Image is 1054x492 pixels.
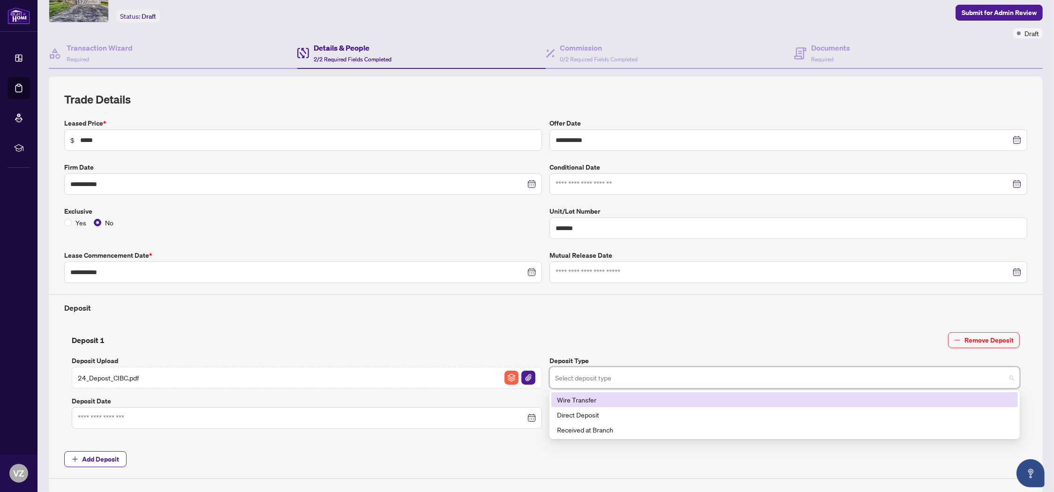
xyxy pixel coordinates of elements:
span: Required [811,56,834,63]
label: Exclusive [64,206,542,216]
span: minus [954,337,961,343]
span: $ [70,135,75,145]
span: 24_Depost_CIBC.pdf [78,373,139,383]
label: Unit/Lot Number [550,206,1027,216]
span: Submit for Admin Review [962,5,1037,20]
h4: Commission [560,42,638,53]
span: No [101,217,117,228]
label: Deposit Date [72,396,542,406]
span: 24_Depost_CIBC.pdfFile ArchiveFile Attachement [72,367,542,388]
div: Wire Transfer [551,392,1018,407]
button: Remove Deposit [948,332,1020,348]
div: Direct Deposit [557,410,1012,420]
h4: Documents [811,42,850,53]
img: logo [8,7,30,24]
div: Received at Branch [551,422,1018,437]
label: Lease Commencement Date [64,250,542,261]
div: Direct Deposit [551,407,1018,422]
span: Add Deposit [82,452,119,467]
img: File Attachement [521,371,535,385]
div: Status: [116,10,160,22]
label: Leased Price [64,118,542,128]
h2: Trade Details [64,92,1027,107]
label: Deposit Upload [72,356,542,366]
label: Conditional Date [550,162,1027,172]
div: Received at Branch [557,425,1012,435]
span: Draft [142,12,156,21]
span: plus [72,456,78,462]
label: Offer Date [550,118,1027,128]
div: Wire Transfer [557,395,1012,405]
span: Draft [1024,28,1039,38]
button: File Archive [504,370,519,385]
h4: Transaction Wizard [67,42,133,53]
label: Mutual Release Date [550,250,1027,261]
button: Submit for Admin Review [956,5,1043,21]
span: VZ [14,467,24,480]
h4: Details & People [314,42,391,53]
label: Firm Date [64,162,542,172]
span: 0/2 Required Fields Completed [560,56,638,63]
h4: Deposit [64,302,1027,313]
button: Open asap [1016,459,1045,487]
img: File Archive [504,371,519,385]
span: Remove Deposit [964,333,1014,348]
button: File Attachement [521,370,536,385]
span: 2/2 Required Fields Completed [314,56,391,63]
label: Deposit Type [550,356,1020,366]
button: Add Deposit [64,451,127,467]
h4: Deposit 1 [72,335,105,346]
span: Required [67,56,89,63]
span: Yes [72,217,90,228]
